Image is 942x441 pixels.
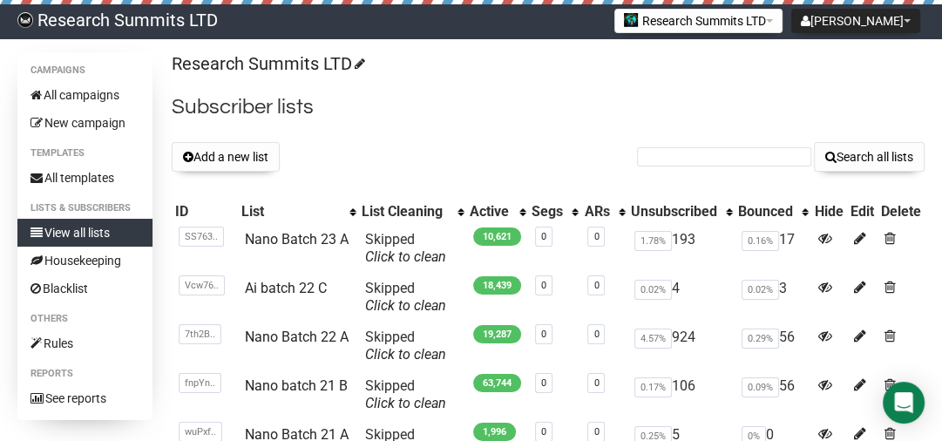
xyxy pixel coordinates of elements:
div: Delete [881,203,921,220]
div: Hide [814,203,843,220]
a: 0 [541,329,546,340]
button: Add a new list [172,142,280,172]
td: 193 [627,224,735,273]
th: List: No sort applied, activate to apply an ascending sort [237,200,358,224]
td: 56 [735,322,810,370]
span: 0.29% [742,329,779,349]
div: Segs [532,203,563,220]
button: [PERSON_NAME] [791,9,920,33]
span: 1,996 [473,423,516,441]
a: Rules [17,329,152,357]
th: Edit: No sort applied, sorting is disabled [847,200,878,224]
span: 4.57% [634,329,672,349]
div: ID [175,203,234,220]
span: 63,744 [473,374,521,392]
td: 56 [735,370,810,419]
div: Edit [851,203,874,220]
li: Campaigns [17,60,152,81]
span: Skipped [365,329,446,363]
span: Vcw76.. [179,275,225,295]
a: 0 [593,377,599,389]
a: 0 [541,231,546,242]
a: New campaign [17,109,152,137]
td: 106 [627,370,735,419]
img: 2.jpg [624,13,638,27]
a: Ai batch 22 C [244,280,326,296]
a: 0 [593,329,599,340]
span: 0.17% [634,377,672,397]
span: 0.02% [742,280,779,300]
a: 0 [593,231,599,242]
a: View all lists [17,219,152,247]
div: ARs [584,203,609,220]
a: All templates [17,164,152,192]
a: Blacklist [17,275,152,302]
a: Click to clean [365,346,446,363]
th: Bounced: No sort applied, activate to apply an ascending sort [735,200,810,224]
span: fnpYn.. [179,373,221,393]
li: Others [17,309,152,329]
img: bccbfd5974049ef095ce3c15df0eef5a [17,12,33,28]
a: Click to clean [365,395,446,411]
span: 1.78% [634,231,672,251]
td: 3 [735,273,810,322]
th: Segs: No sort applied, activate to apply an ascending sort [528,200,580,224]
div: List [241,203,341,220]
a: 0 [593,426,599,438]
a: 0 [593,280,599,291]
span: 7th2B.. [179,324,221,344]
span: 0.02% [634,280,672,300]
div: Open Intercom Messenger [883,382,925,424]
li: Reports [17,363,152,384]
th: ID: No sort applied, sorting is disabled [172,200,237,224]
th: Active: No sort applied, activate to apply an ascending sort [466,200,528,224]
a: 0 [541,280,546,291]
div: Unsubscribed [631,203,717,220]
span: Skipped [365,231,446,265]
li: Templates [17,143,152,164]
span: 0.09% [742,377,779,397]
button: Search all lists [814,142,925,172]
a: Click to clean [365,248,446,265]
th: Hide: No sort applied, sorting is disabled [810,200,846,224]
span: 10,621 [473,227,521,246]
a: Housekeeping [17,247,152,275]
a: Nano Batch 23 A [244,231,348,248]
a: 0 [541,377,546,389]
span: SS763.. [179,227,224,247]
span: 19,287 [473,325,521,343]
div: Active [470,203,511,220]
li: Lists & subscribers [17,198,152,219]
div: List Cleaning [362,203,449,220]
th: Unsubscribed: No sort applied, activate to apply an ascending sort [627,200,735,224]
a: Nano Batch 22 A [244,329,348,345]
td: 17 [735,224,810,273]
td: 4 [627,273,735,322]
td: 924 [627,322,735,370]
th: ARs: No sort applied, activate to apply an ascending sort [580,200,627,224]
a: Click to clean [365,297,446,314]
span: Skipped [365,280,446,314]
a: 0 [541,426,546,438]
span: 0.16% [742,231,779,251]
a: All campaigns [17,81,152,109]
a: Nano batch 21 B [244,377,347,394]
button: Research Summits LTD [614,9,783,33]
th: List Cleaning: No sort applied, activate to apply an ascending sort [358,200,466,224]
span: Skipped [365,377,446,411]
span: 18,439 [473,276,521,295]
div: Bounced [738,203,793,220]
h2: Subscriber lists [172,92,925,123]
a: Research Summits LTD [172,53,363,74]
a: See reports [17,384,152,412]
th: Delete: No sort applied, sorting is disabled [878,200,925,224]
